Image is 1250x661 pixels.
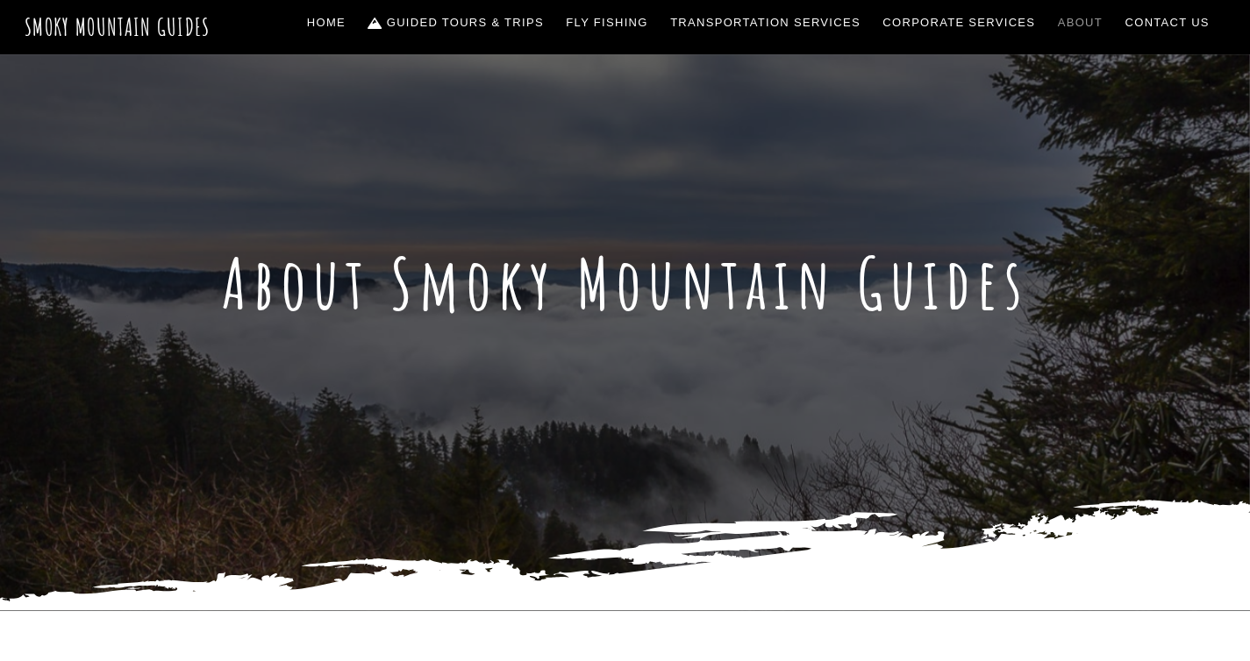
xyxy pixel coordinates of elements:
a: Transportation Services [663,4,867,41]
a: Corporate Services [876,4,1043,41]
a: Home [300,4,353,41]
a: Guided Tours & Trips [361,4,551,41]
a: Smoky Mountain Guides [25,12,211,41]
a: About [1051,4,1110,41]
a: Contact Us [1118,4,1217,41]
a: Fly Fishing [560,4,655,41]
